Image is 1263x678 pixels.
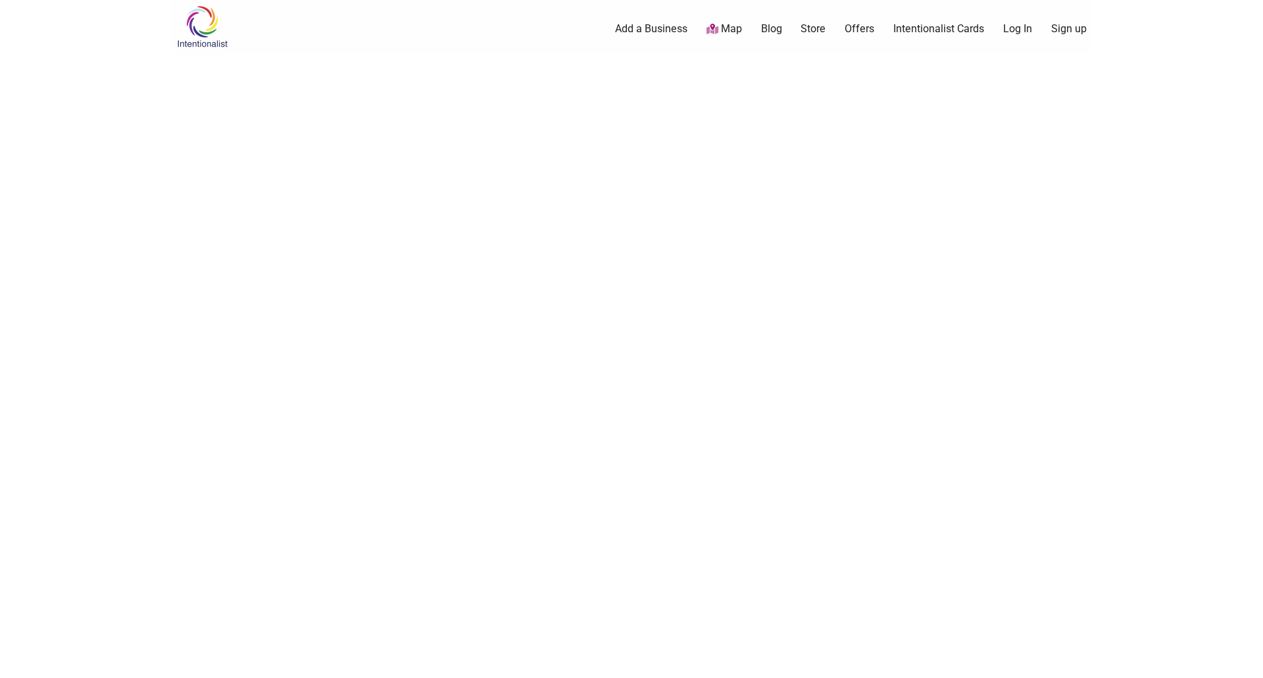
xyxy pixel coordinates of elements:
[171,5,234,48] img: Intentionalist
[706,22,742,37] a: Map
[801,22,826,36] a: Store
[761,22,782,36] a: Blog
[1003,22,1032,36] a: Log In
[893,22,984,36] a: Intentionalist Cards
[1051,22,1087,36] a: Sign up
[845,22,874,36] a: Offers
[615,22,687,36] a: Add a Business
